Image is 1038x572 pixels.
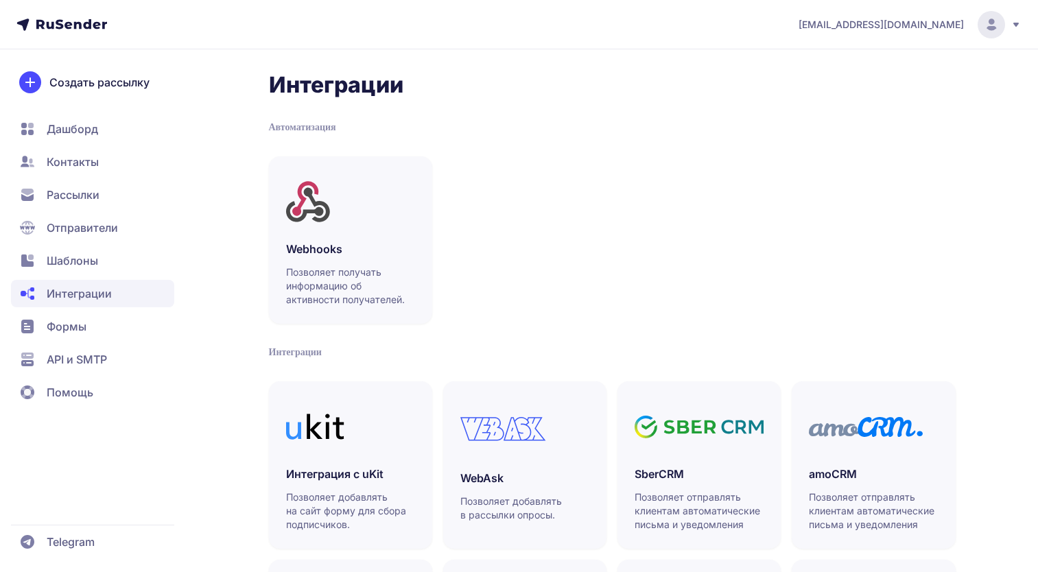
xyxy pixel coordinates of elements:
p: Позволяет добавлять на сайт форму для сбора подписчиков. [286,490,416,532]
span: Создать рассылку [49,74,150,91]
p: Позволяет получать информацию об активности получателей. [286,265,416,307]
a: amoCRMПозволяет отправлять клиентам автоматические письма и уведомления [792,381,955,549]
a: Telegram [11,528,174,556]
span: Контакты [47,154,99,170]
a: WebAskПозволяет добавлять в рассылки опросы. [443,381,606,549]
span: Рассылки [47,187,99,203]
span: Помощь [47,384,93,401]
a: WebhooksПозволяет получать информацию об активности получателей. [269,156,432,324]
span: Telegram [47,534,95,550]
span: Дашборд [47,121,98,137]
div: Интеграции [269,346,956,359]
span: Шаблоны [47,252,98,269]
h3: Webhooks [286,241,415,257]
h2: Интеграции [269,71,956,99]
h3: amoCRM [809,466,938,482]
p: Позволяет добавлять в рассылки опросы. [460,494,591,522]
p: Позволяет отправлять клиентам автоматические письма и уведомления [635,490,765,532]
span: [EMAIL_ADDRESS][DOMAIN_NAME] [799,18,964,32]
span: Отправители [47,219,118,236]
span: API и SMTP [47,351,107,368]
span: Интеграции [47,285,112,302]
span: Формы [47,318,86,335]
div: Автоматизация [269,121,956,134]
a: SberCRMПозволяет отправлять клиентам автоматические письма и уведомления [617,381,781,549]
p: Позволяет отправлять клиентам автоматические письма и уведомления [809,490,939,532]
a: Интеграция с uKitПозволяет добавлять на сайт форму для сбора подписчиков. [269,381,432,549]
h3: WebAsk [460,470,589,486]
h3: Интеграция с uKit [286,466,415,482]
h3: SberCRM [635,466,764,482]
